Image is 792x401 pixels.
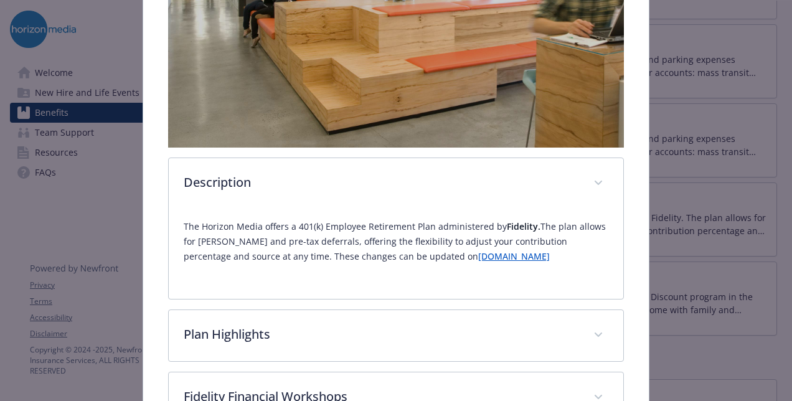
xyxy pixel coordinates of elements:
[184,325,578,344] p: Plan Highlights
[169,310,623,361] div: Plan Highlights
[507,220,540,232] strong: Fidelity.
[184,173,578,192] p: Description
[169,209,623,299] div: Description
[184,219,608,264] p: The Horizon Media offers a 401(k) Employee Retirement Plan administered by The plan allows for [P...
[478,250,550,262] a: [DOMAIN_NAME]
[169,158,623,209] div: Description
